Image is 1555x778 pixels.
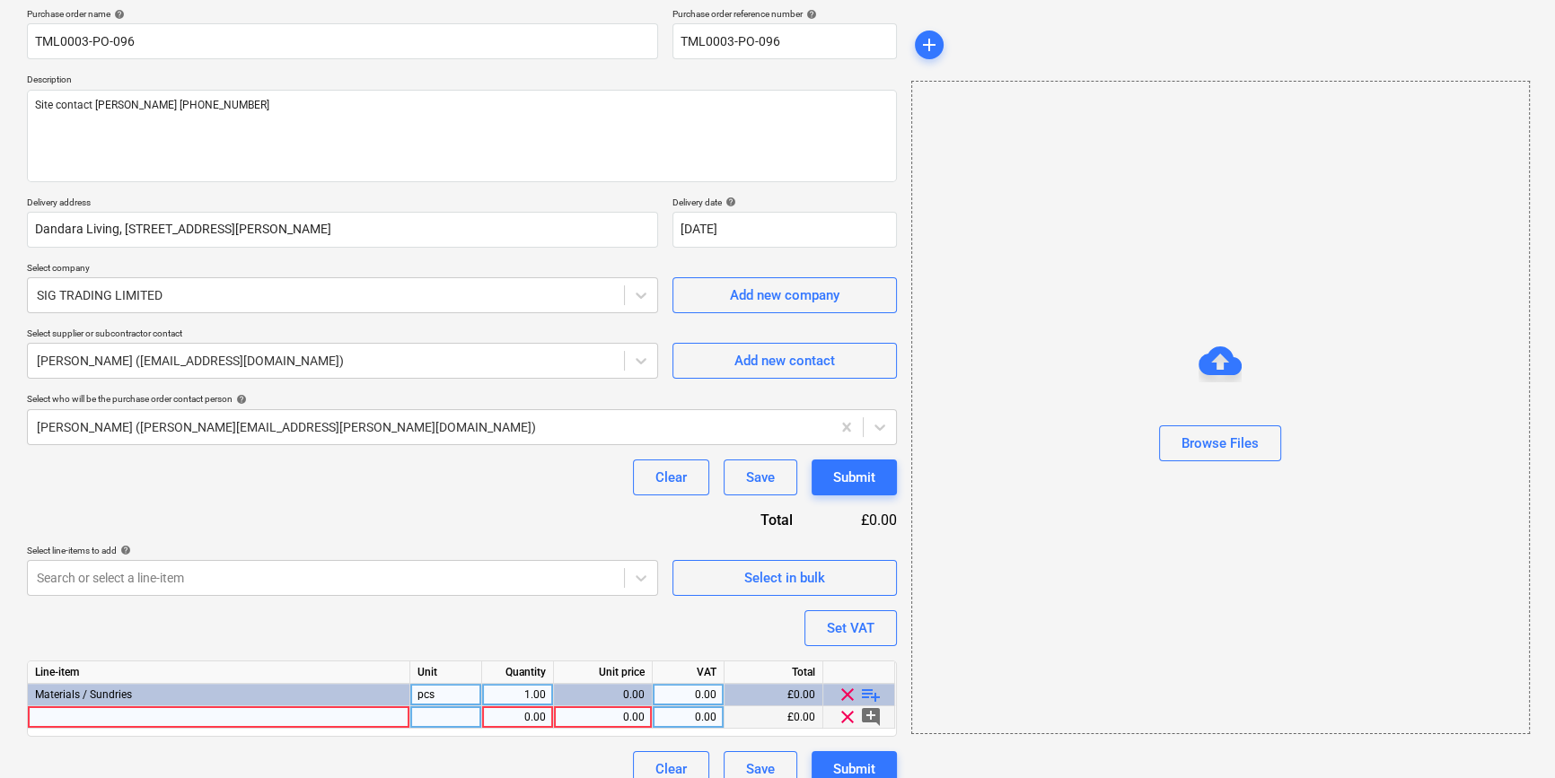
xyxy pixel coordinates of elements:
[672,212,897,248] input: Delivery date not specified
[35,688,132,701] span: Materials / Sundries
[660,684,716,706] div: 0.00
[722,197,736,207] span: help
[860,684,882,705] span: playlist_add
[561,684,645,706] div: 0.00
[812,459,897,495] button: Submit
[27,545,658,556] div: Select line-items to add
[672,8,897,20] div: Purchase order reference number
[28,661,410,684] div: Line-item
[821,510,897,530] div: £0.00
[554,661,653,684] div: Unit price
[911,81,1530,734] div: Browse Files
[410,661,482,684] div: Unit
[837,684,858,705] span: clear
[561,706,645,729] div: 0.00
[804,610,897,646] button: Set VAT
[672,277,897,313] button: Add new company
[746,466,775,489] div: Save
[672,23,897,59] input: Reference number
[725,706,823,729] div: £0.00
[734,349,835,372] div: Add new contact
[489,706,546,729] div: 0.00
[860,706,882,728] span: add_comment
[725,661,823,684] div: Total
[730,284,839,307] div: Add new company
[803,9,817,20] span: help
[233,394,247,405] span: help
[660,706,716,729] div: 0.00
[672,197,897,208] div: Delivery date
[655,466,687,489] div: Clear
[672,560,897,596] button: Select in bulk
[110,9,125,20] span: help
[27,74,897,89] p: Description
[837,706,858,728] span: clear
[489,684,546,706] div: 1.00
[27,197,658,212] p: Delivery address
[27,8,658,20] div: Purchase order name
[27,90,897,182] textarea: Site contact [PERSON_NAME] [PHONE_NUMBER]
[27,262,658,277] p: Select company
[633,459,709,495] button: Clear
[653,661,725,684] div: VAT
[27,23,658,59] input: Document name
[827,616,874,640] div: Set VAT
[724,459,797,495] button: Save
[1465,692,1555,778] iframe: Chat Widget
[1159,425,1281,461] button: Browse Files
[663,510,821,530] div: Total
[27,393,897,405] div: Select who will be the purchase order contact person
[410,684,482,706] div: pcs
[117,545,131,555] span: help
[918,34,940,56] span: add
[27,212,658,248] input: Delivery address
[1182,432,1259,455] div: Browse Files
[833,466,875,489] div: Submit
[27,328,658,343] p: Select supplier or subcontractor contact
[482,661,554,684] div: Quantity
[725,684,823,706] div: £0.00
[744,566,825,590] div: Select in bulk
[672,343,897,379] button: Add new contact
